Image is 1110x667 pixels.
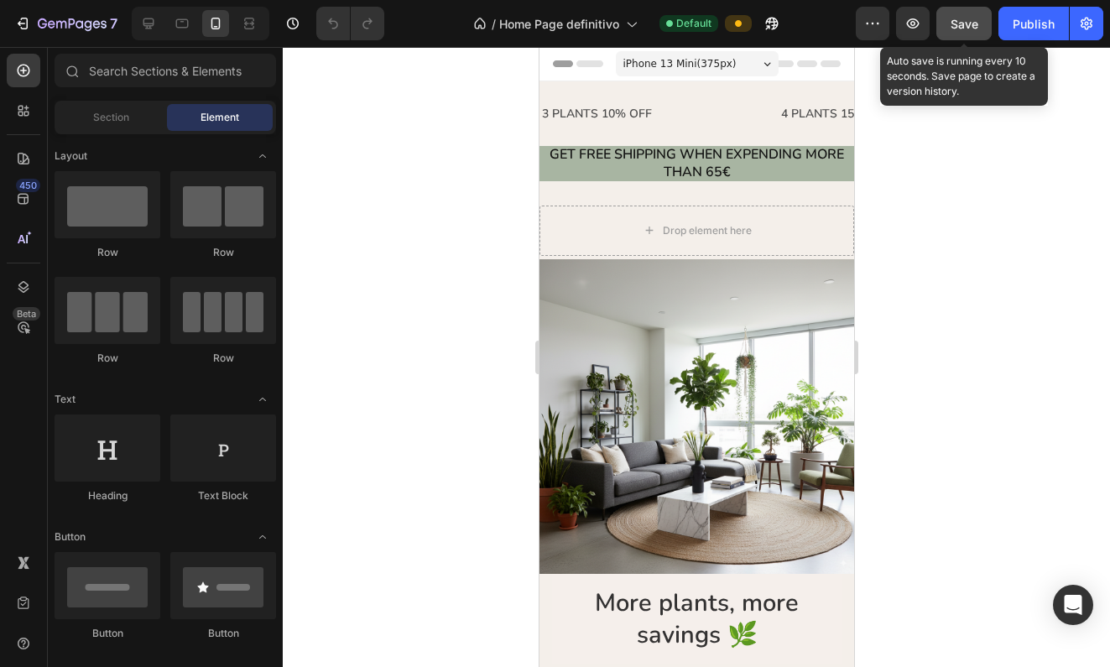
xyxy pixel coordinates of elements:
div: Row [170,351,276,366]
span: Text [55,392,76,407]
div: Button [55,626,160,641]
span: Default [676,16,711,31]
div: Row [55,245,160,260]
span: Layout [55,149,87,164]
div: Text Block [170,488,276,503]
span: Save [951,17,978,31]
button: Publish [998,7,1069,40]
span: Element [201,110,239,125]
div: Undo/Redo [316,7,384,40]
strong: More plants, more savings 🌿 [55,539,259,604]
span: Home Page definitivo [499,15,619,33]
span: Toggle open [249,524,276,550]
button: 7 [7,7,125,40]
span: Toggle open [249,386,276,413]
div: 450 [16,179,40,192]
iframe: Design area [539,47,854,667]
div: Button [170,626,276,641]
div: Row [55,351,160,366]
div: Publish [1013,15,1055,33]
div: Drop element here [123,177,212,190]
p: 7 [110,13,117,34]
span: / [492,15,496,33]
span: Button [55,529,86,545]
div: Open Intercom Messenger [1053,585,1093,625]
div: Heading [55,488,160,503]
div: Beta [13,307,40,320]
p: 4 PLANTS 15% OFF [242,56,352,77]
div: Row [170,245,276,260]
input: Search Sections & Elements [55,54,276,87]
button: Save [936,7,992,40]
span: Section [93,110,129,125]
span: Toggle open [249,143,276,169]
